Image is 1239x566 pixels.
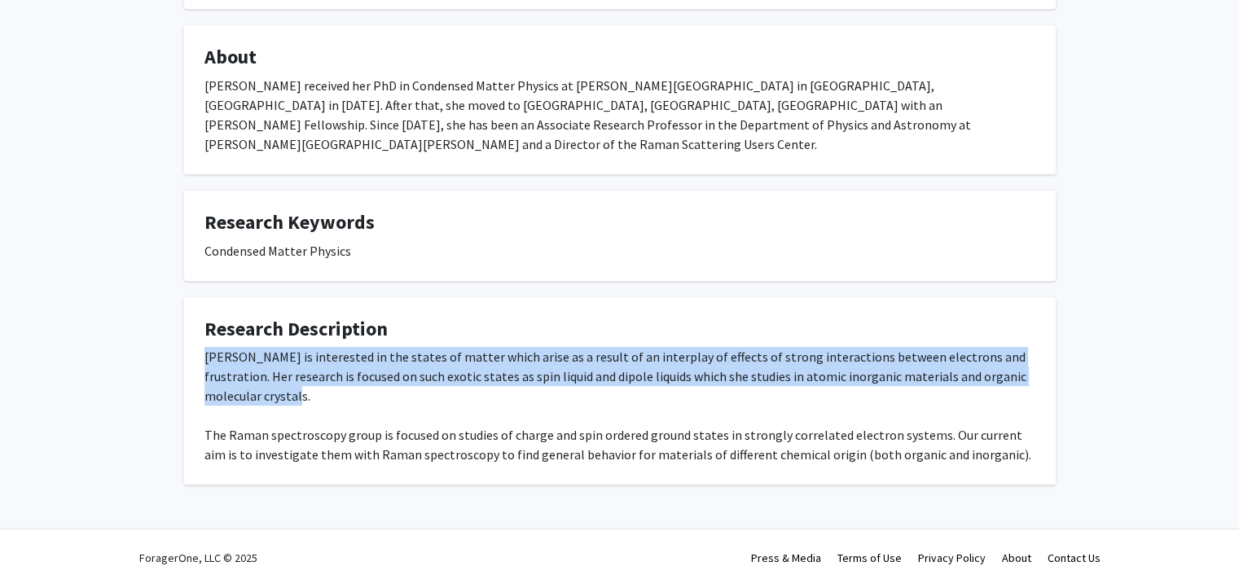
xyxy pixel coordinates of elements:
div: Condensed Matter Physics [204,241,1035,261]
h4: Research Description [204,318,1035,341]
a: About [1002,551,1031,565]
div: [PERSON_NAME] received her PhD in Condensed Matter Physics at [PERSON_NAME][GEOGRAPHIC_DATA] in [... [204,76,1035,154]
div: [PERSON_NAME] is interested in the states of matter which arise as a result of an interplay of ef... [204,347,1035,464]
a: Press & Media [751,551,821,565]
a: Terms of Use [837,551,902,565]
h4: Research Keywords [204,211,1035,235]
iframe: Chat [12,493,69,554]
a: Contact Us [1048,551,1101,565]
h4: About [204,46,1035,69]
a: Privacy Policy [918,551,986,565]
